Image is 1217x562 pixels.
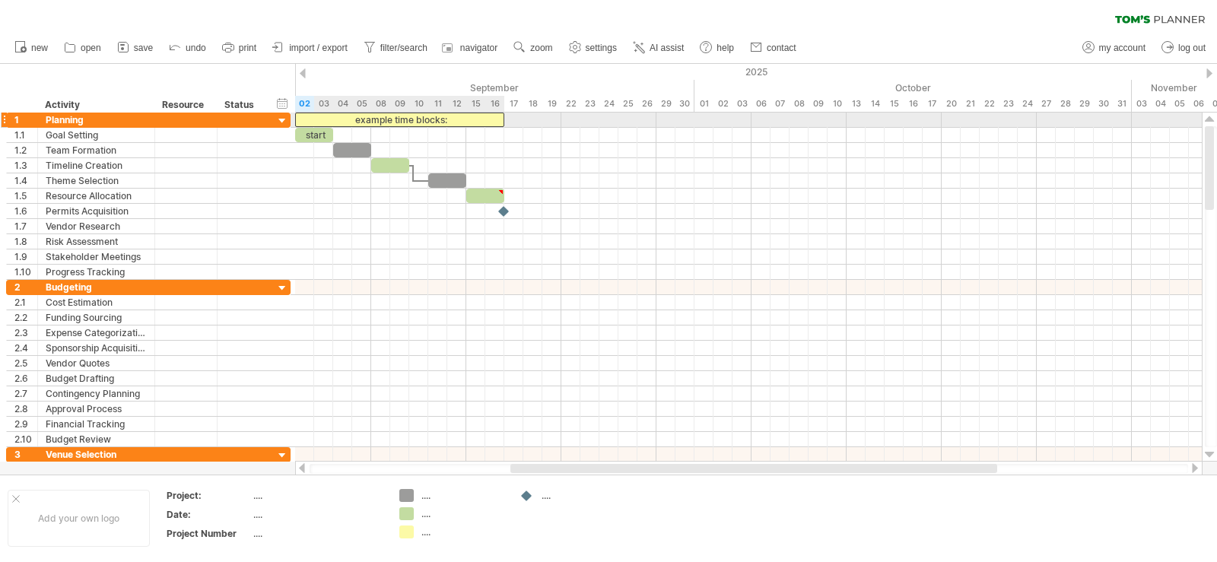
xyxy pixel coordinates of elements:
[8,490,150,547] div: Add your own logo
[14,219,37,233] div: 1.7
[134,43,153,53] span: save
[14,189,37,203] div: 1.5
[239,43,256,53] span: print
[11,38,52,58] a: new
[746,38,801,58] a: contact
[253,489,381,502] div: ....
[14,280,37,294] div: 2
[46,219,147,233] div: Vendor Research
[866,96,885,112] div: Tuesday, 14 October 2025
[447,96,466,112] div: Friday, 12 September 2025
[767,43,796,53] span: contact
[409,96,428,112] div: Wednesday, 10 September 2025
[1094,96,1113,112] div: Thursday, 30 October 2025
[942,96,961,112] div: Monday, 20 October 2025
[980,96,999,112] div: Wednesday, 22 October 2025
[885,96,904,112] div: Wednesday, 15 October 2025
[542,489,624,502] div: ....
[580,96,599,112] div: Tuesday, 23 September 2025
[466,96,485,112] div: Monday, 15 September 2025
[46,310,147,325] div: Funding Sourcing
[60,38,106,58] a: open
[694,96,713,112] div: Wednesday, 1 October 2025
[81,43,101,53] span: open
[586,43,617,53] span: settings
[14,310,37,325] div: 2.2
[510,38,557,58] a: zoom
[790,96,809,112] div: Wednesday, 8 October 2025
[46,204,147,218] div: Permits Acquisition
[167,489,250,502] div: Project:
[504,96,523,112] div: Wednesday, 17 September 2025
[618,96,637,112] div: Thursday, 25 September 2025
[333,96,352,112] div: Thursday, 4 September 2025
[276,80,694,96] div: September 2025
[14,234,37,249] div: 1.8
[14,447,37,462] div: 3
[390,96,409,112] div: Tuesday, 9 September 2025
[295,96,314,112] div: Tuesday, 2 September 2025
[14,113,37,127] div: 1
[542,96,561,112] div: Friday, 19 September 2025
[14,295,37,310] div: 2.1
[440,38,502,58] a: navigator
[1151,96,1170,112] div: Tuesday, 4 November 2025
[46,173,147,188] div: Theme Selection
[165,38,211,58] a: undo
[295,128,333,142] div: start
[113,38,157,58] a: save
[1018,96,1037,112] div: Friday, 24 October 2025
[14,128,37,142] div: 1.1
[46,234,147,249] div: Risk Assessment
[999,96,1018,112] div: Thursday, 23 October 2025
[380,43,427,53] span: filter/search
[14,341,37,355] div: 2.4
[561,96,580,112] div: Monday, 22 September 2025
[224,97,258,113] div: Status
[14,386,37,401] div: 2.7
[167,508,250,521] div: Date:
[650,43,684,53] span: AI assist
[46,371,147,386] div: Budget Drafting
[1056,96,1075,112] div: Tuesday, 28 October 2025
[360,38,432,58] a: filter/search
[696,38,739,58] a: help
[485,96,504,112] div: Tuesday, 16 September 2025
[460,43,497,53] span: navigator
[732,96,751,112] div: Friday, 3 October 2025
[809,96,828,112] div: Thursday, 9 October 2025
[717,43,734,53] span: help
[1079,38,1150,58] a: my account
[713,96,732,112] div: Thursday, 2 October 2025
[421,489,504,502] div: ....
[14,249,37,264] div: 1.9
[46,249,147,264] div: Stakeholder Meetings
[371,96,390,112] div: Monday, 8 September 2025
[46,341,147,355] div: Sponsorship Acquisition
[1189,96,1208,112] div: Thursday, 6 November 2025
[1075,96,1094,112] div: Wednesday, 29 October 2025
[1099,43,1146,53] span: my account
[421,507,504,520] div: ....
[46,417,147,431] div: Financial Tracking
[629,38,688,58] a: AI assist
[421,525,504,538] div: ....
[14,158,37,173] div: 1.3
[599,96,618,112] div: Wednesday, 24 September 2025
[45,97,146,113] div: Activity
[46,386,147,401] div: Contingency Planning
[961,96,980,112] div: Tuesday, 21 October 2025
[751,96,771,112] div: Monday, 6 October 2025
[46,128,147,142] div: Goal Setting
[289,43,348,53] span: import / export
[1132,96,1151,112] div: Monday, 3 November 2025
[46,432,147,446] div: Budget Review
[253,508,381,521] div: ....
[46,265,147,279] div: Progress Tracking
[14,402,37,416] div: 2.8
[637,96,656,112] div: Friday, 26 September 2025
[46,295,147,310] div: Cost Estimation
[253,527,381,540] div: ....
[46,143,147,157] div: Team Formation
[771,96,790,112] div: Tuesday, 7 October 2025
